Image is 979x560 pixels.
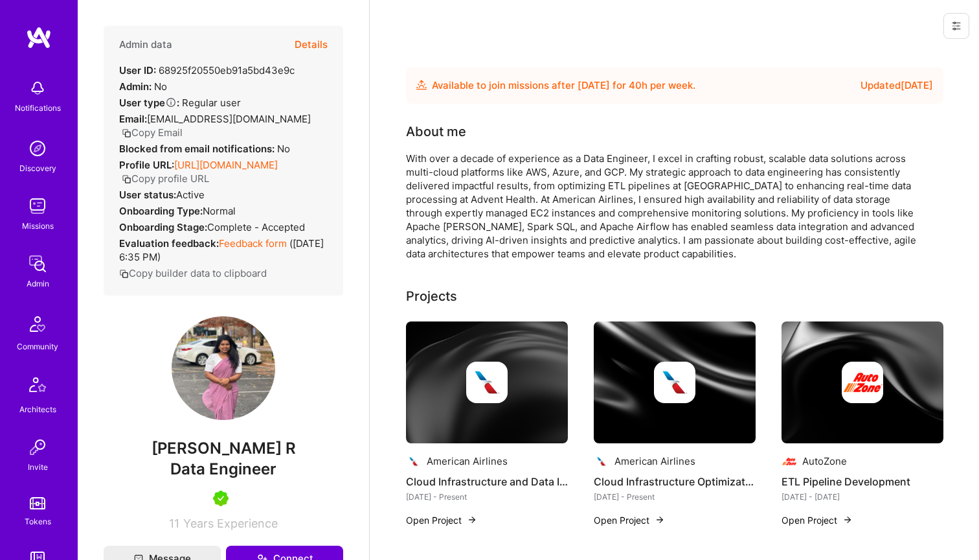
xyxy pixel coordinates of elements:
[147,113,311,125] span: [EMAIL_ADDRESS][DOMAIN_NAME]
[427,454,508,468] div: American Airlines
[119,205,203,217] strong: Onboarding Type:
[406,454,422,469] img: Company logo
[122,126,183,139] button: Copy Email
[19,161,56,175] div: Discovery
[174,159,278,171] a: [URL][DOMAIN_NAME]
[119,97,179,109] strong: User type :
[27,277,49,290] div: Admin
[213,491,229,506] img: A.Teamer in Residence
[104,439,343,458] span: [PERSON_NAME] R
[432,78,695,93] div: Available to join missions after [DATE] for h per week .
[119,237,219,250] strong: Evaluation feedback:
[594,473,756,490] h4: Cloud Infrastructure Optimization
[119,113,147,125] strong: Email:
[22,219,54,233] div: Missions
[406,321,568,443] img: cover
[594,454,609,469] img: Company logo
[119,221,207,233] strong: Onboarding Stage:
[861,78,933,93] div: Updated [DATE]
[406,152,924,261] div: With over a decade of experience as a Data Engineer, I excel in crafting robust, scalable data so...
[203,205,236,217] span: normal
[782,490,943,504] div: [DATE] - [DATE]
[25,434,51,460] img: Invite
[19,402,56,416] div: Architects
[406,122,466,141] div: About me
[119,237,328,264] div: ( [DATE] 6:35 PM )
[406,286,457,306] div: Projects
[842,515,853,525] img: arrow-right
[119,64,295,77] div: 68925f20550eb91a5bd43e9c
[782,321,943,443] img: cover
[416,80,427,90] img: Availability
[26,26,52,49] img: logo
[467,515,477,525] img: arrow-right
[654,362,695,403] img: Company logo
[22,309,53,340] img: Community
[28,460,48,474] div: Invite
[406,473,568,490] h4: Cloud Infrastructure and Data Ingestion
[594,490,756,504] div: [DATE] - Present
[122,174,131,184] i: icon Copy
[17,340,58,353] div: Community
[802,454,847,468] div: AutoZone
[629,79,642,91] span: 40
[119,64,156,76] strong: User ID:
[782,513,853,527] button: Open Project
[119,189,176,201] strong: User status:
[170,460,276,478] span: Data Engineer
[119,80,167,93] div: No
[22,371,53,402] img: Architects
[655,515,665,525] img: arrow-right
[466,362,508,403] img: Company logo
[169,517,179,530] span: 11
[406,490,568,504] div: [DATE] - Present
[15,101,61,115] div: Notifications
[119,269,129,279] i: icon Copy
[842,362,883,403] img: Company logo
[119,96,241,110] div: Regular user
[30,497,45,509] img: tokens
[207,221,305,233] span: Complete - Accepted
[165,97,177,108] i: Help
[295,26,328,64] button: Details
[25,135,51,161] img: discovery
[782,454,797,469] img: Company logo
[122,128,131,138] i: icon Copy
[614,454,695,468] div: American Airlines
[119,142,290,156] div: No
[119,39,172,51] h4: Admin data
[119,266,267,280] button: Copy builder data to clipboard
[183,517,278,530] span: Years Experience
[782,473,943,490] h4: ETL Pipeline Development
[219,237,287,250] a: Feedback form
[594,513,665,527] button: Open Project
[25,515,51,528] div: Tokens
[122,172,209,185] button: Copy profile URL
[119,80,152,93] strong: Admin:
[119,159,174,171] strong: Profile URL:
[25,251,51,277] img: admin teamwork
[172,316,275,420] img: User Avatar
[25,75,51,101] img: bell
[119,143,277,155] strong: Blocked from email notifications:
[176,189,205,201] span: Active
[25,193,51,219] img: teamwork
[406,513,477,527] button: Open Project
[594,321,756,443] img: cover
